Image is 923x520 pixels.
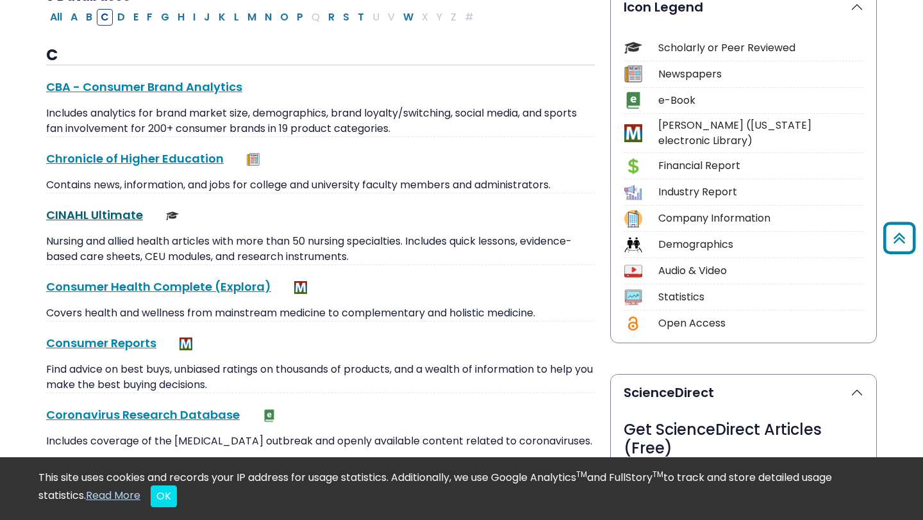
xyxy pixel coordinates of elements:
[624,92,642,109] img: Icon e-Book
[293,9,307,26] button: Filter Results P
[247,153,260,166] img: Newspapers
[354,9,368,26] button: Filter Results T
[276,9,292,26] button: Filter Results O
[658,316,863,331] div: Open Access
[97,9,113,26] button: Filter Results C
[46,9,479,24] div: Alpha-list to filter by first letter of database name
[658,93,863,108] div: e-Book
[46,79,242,95] a: CBA - Consumer Brand Analytics
[129,9,142,26] button: Filter Results E
[38,470,885,507] div: This site uses cookies and records your IP address for usage statistics. Additionally, we use Goo...
[624,124,642,142] img: Icon MeL (Michigan electronic Library)
[179,337,192,350] img: MeL (Michigan electronic Library)
[46,177,595,193] p: Contains news, information, and jobs for college and university faculty members and administrators.
[879,228,920,249] a: Back to Top
[576,469,587,480] sup: TM
[86,488,140,503] a: Read More
[46,150,224,167] a: Chronicle of Higher Education
[46,9,66,26] button: All
[166,209,179,222] img: Scholarly or Peer Reviewed
[230,9,243,26] button: Filter Results L
[215,9,229,26] button: Filter Results K
[624,184,642,201] img: Icon Industry Report
[324,9,338,26] button: Filter Results R
[67,9,81,26] button: Filter Results A
[653,469,663,480] sup: TM
[151,485,177,507] button: Close
[624,236,642,254] img: Icon Demographics
[46,46,595,65] h3: C
[174,9,188,26] button: Filter Results H
[46,407,240,423] a: Coronavirus Research Database
[658,211,863,226] div: Company Information
[625,315,641,332] img: Icon Open Access
[658,184,863,200] div: Industry Report
[294,281,307,294] img: MeL (Michigan electronic Library)
[658,40,863,56] div: Scholarly or Peer Reviewed
[200,9,214,26] button: Filter Results J
[46,279,271,295] a: Consumer Health Complete (Explora)
[611,375,876,410] button: ScienceDirect
[658,237,863,252] div: Demographics
[658,158,863,174] div: Financial Report
[46,106,595,136] p: Includes analytics for brand market size, demographics, brand loyalty/switching, social media, an...
[624,289,642,306] img: Icon Statistics
[46,305,595,321] p: Covers health and wellness from mainstream medicine to complementary and holistic medicine.
[46,434,595,449] p: Includes coverage of the [MEDICAL_DATA] outbreak and openly available content related to coronavi...
[46,362,595,393] p: Find advice on best buys, unbiased ratings on thousands of products, and a wealth of information ...
[113,9,129,26] button: Filter Results D
[189,9,199,26] button: Filter Results I
[157,9,173,26] button: Filter Results G
[244,9,260,26] button: Filter Results M
[658,263,863,279] div: Audio & Video
[624,158,642,175] img: Icon Financial Report
[624,65,642,83] img: Icon Newspapers
[82,9,96,26] button: Filter Results B
[46,335,156,351] a: Consumer Reports
[658,118,863,149] div: [PERSON_NAME] ([US_STATE] electronic Library)
[624,210,642,227] img: Icon Company Information
[46,207,143,223] a: CINAHL Ultimate
[624,39,642,56] img: Icon Scholarly or Peer Reviewed
[624,421,863,458] h3: Get ScienceDirect Articles (Free)
[624,263,642,280] img: Icon Audio & Video
[339,9,353,26] button: Filter Results S
[399,9,417,26] button: Filter Results W
[658,289,863,305] div: Statistics
[261,9,276,26] button: Filter Results N
[46,234,595,264] p: Nursing and allied health articles with more than 50 nursing specialties. Includes quick lessons,...
[143,9,156,26] button: Filter Results F
[263,409,276,422] img: e-Book
[658,67,863,82] div: Newspapers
